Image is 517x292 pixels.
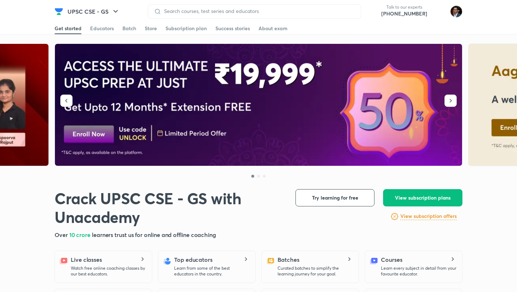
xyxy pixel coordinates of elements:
[55,231,69,238] span: Over
[450,5,462,18] img: Amber Nigam
[92,231,216,238] span: learners trust us for online and offline coaching
[215,25,250,32] div: Success stories
[71,255,102,264] h5: Live classes
[71,265,146,277] p: Watch free online coaching classes by our best educators.
[381,265,456,277] p: Learn every subject in detail from your favourite educator.
[258,25,288,32] div: About exam
[295,189,374,206] button: Try learning for free
[174,255,213,264] h5: Top educators
[90,25,114,32] div: Educators
[55,189,284,227] h1: Crack UPSC CSE - GS with Unacademy
[174,265,250,277] p: Learn from some of the best educators in the country.
[122,25,136,32] div: Batch
[383,189,462,206] button: View subscription plans
[367,4,381,19] img: call-us
[69,231,92,238] span: 10 crore
[145,25,157,32] div: Store
[55,23,81,34] a: Get started
[215,23,250,34] a: Success stories
[381,4,427,10] p: Talk to our experts
[395,194,451,201] span: View subscription plans
[433,6,444,17] img: avatar
[55,25,81,32] div: Get started
[278,255,299,264] h5: Batches
[122,23,136,34] a: Batch
[258,23,288,34] a: About exam
[381,255,402,264] h5: Courses
[63,4,124,19] button: UPSC CSE - GS
[312,194,358,201] span: Try learning for free
[166,25,207,32] div: Subscription plan
[278,265,353,277] p: Curated batches to simplify the learning journey for your goal.
[55,7,63,16] img: Company Logo
[161,8,355,14] input: Search courses, test series and educators
[400,212,457,221] a: View subscription offers
[400,213,457,220] h6: View subscription offers
[381,10,427,17] a: [PHONE_NUMBER]
[145,23,157,34] a: Store
[90,23,114,34] a: Educators
[166,23,207,34] a: Subscription plan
